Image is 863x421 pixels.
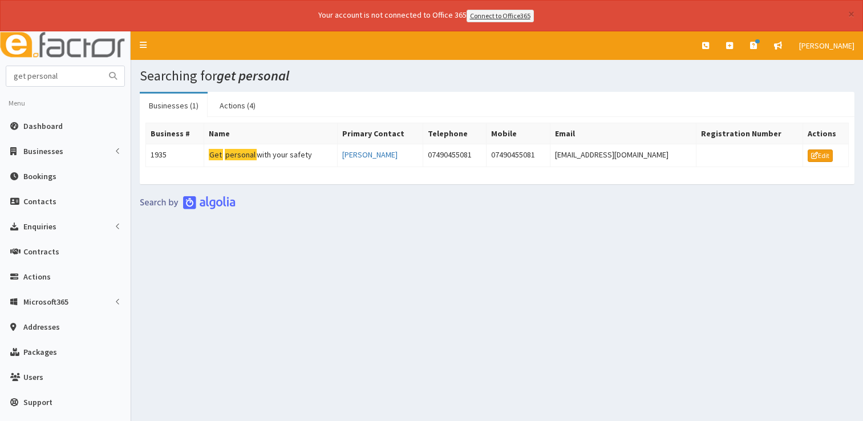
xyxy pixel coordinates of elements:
input: Search... [6,66,102,86]
button: × [848,8,854,20]
td: with your safety [204,144,338,167]
a: Actions (4) [210,94,265,118]
span: Users [23,372,43,382]
span: Contracts [23,246,59,257]
a: Businesses (1) [140,94,208,118]
a: Edit [808,149,833,162]
th: Mobile [487,123,550,144]
td: [EMAIL_ADDRESS][DOMAIN_NAME] [550,144,696,167]
th: Primary Contact [338,123,423,144]
td: 07490455081 [423,144,487,167]
mark: Get [209,149,223,161]
td: 07490455081 [487,144,550,167]
span: Dashboard [23,121,63,131]
th: Actions [803,123,849,144]
span: Support [23,397,52,407]
a: [PERSON_NAME] [791,31,863,60]
h1: Searching for [140,68,854,83]
span: Actions [23,272,51,282]
th: Telephone [423,123,487,144]
td: 1935 [146,144,204,167]
a: Connect to Office365 [467,10,534,22]
img: search-by-algolia-light-background.png [140,196,236,209]
span: [PERSON_NAME] [799,41,854,51]
span: Enquiries [23,221,56,232]
a: [PERSON_NAME] [342,149,398,160]
mark: personal [225,149,257,161]
span: Bookings [23,171,56,181]
th: Business # [146,123,204,144]
th: Registration Number [696,123,803,144]
span: Contacts [23,196,56,207]
span: Packages [23,347,57,357]
span: Microsoft365 [23,297,68,307]
th: Name [204,123,338,144]
th: Email [550,123,696,144]
i: get personal [217,67,289,84]
span: Businesses [23,146,63,156]
span: Addresses [23,322,60,332]
div: Your account is not connected to Office 365 [92,9,760,22]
